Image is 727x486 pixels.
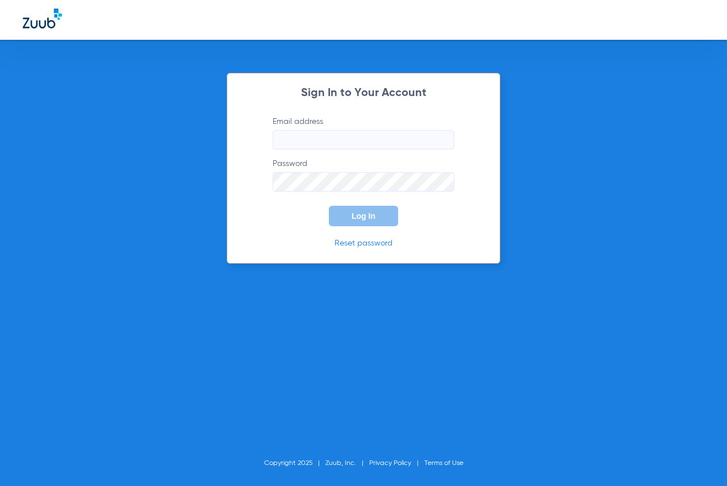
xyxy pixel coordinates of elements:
[264,458,325,469] li: Copyright 2025
[335,239,392,247] a: Reset password
[369,460,411,467] a: Privacy Policy
[670,431,727,486] iframe: Chat Widget
[273,130,454,149] input: Email address
[325,458,369,469] li: Zuub, Inc.
[424,460,463,467] a: Terms of Use
[273,116,454,149] label: Email address
[352,211,375,221] span: Log In
[23,9,62,28] img: Zuub Logo
[256,88,471,99] h2: Sign In to Your Account
[273,172,454,192] input: Password
[329,206,398,226] button: Log In
[273,158,454,192] label: Password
